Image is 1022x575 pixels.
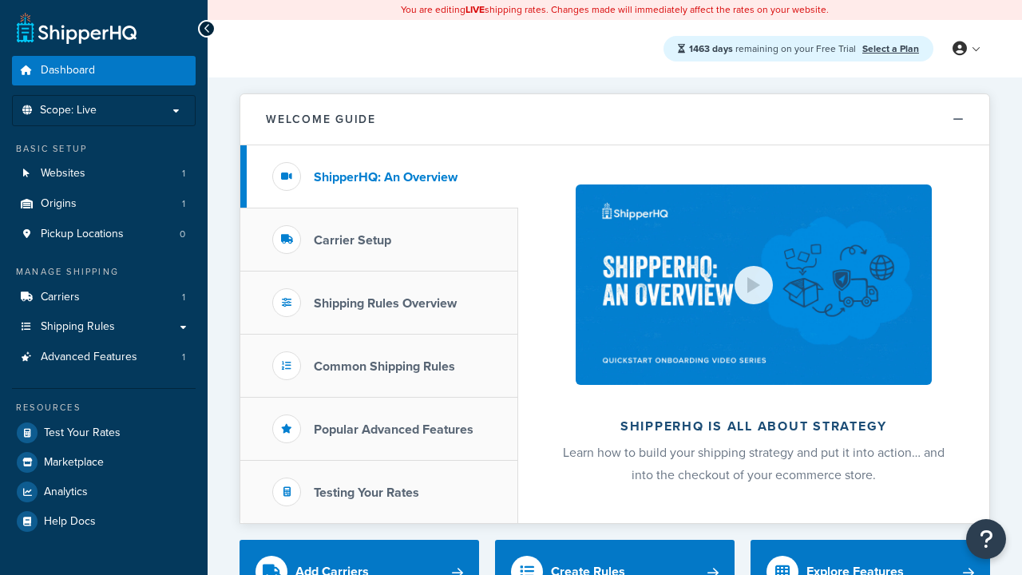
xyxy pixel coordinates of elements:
[182,291,185,304] span: 1
[12,189,196,219] a: Origins1
[12,265,196,279] div: Manage Shipping
[689,42,733,56] strong: 1463 days
[180,228,185,241] span: 0
[41,351,137,364] span: Advanced Features
[12,478,196,506] a: Analytics
[689,42,858,56] span: remaining on your Free Trial
[41,291,80,304] span: Carriers
[576,184,932,385] img: ShipperHQ is all about strategy
[314,422,473,437] h3: Popular Advanced Features
[12,142,196,156] div: Basic Setup
[44,426,121,440] span: Test Your Rates
[12,189,196,219] li: Origins
[44,486,88,499] span: Analytics
[12,448,196,477] a: Marketplace
[182,167,185,180] span: 1
[314,296,457,311] h3: Shipping Rules Overview
[41,197,77,211] span: Origins
[12,401,196,414] div: Resources
[12,283,196,312] li: Carriers
[44,515,96,529] span: Help Docs
[12,418,196,447] a: Test Your Rates
[12,507,196,536] a: Help Docs
[966,519,1006,559] button: Open Resource Center
[12,220,196,249] li: Pickup Locations
[40,104,97,117] span: Scope: Live
[314,170,458,184] h3: ShipperHQ: An Overview
[465,2,485,17] b: LIVE
[266,113,376,125] h2: Welcome Guide
[12,343,196,372] a: Advanced Features1
[41,167,85,180] span: Websites
[12,159,196,188] a: Websites1
[314,233,391,248] h3: Carrier Setup
[12,312,196,342] a: Shipping Rules
[12,220,196,249] a: Pickup Locations0
[240,94,989,145] button: Welcome Guide
[862,42,919,56] a: Select a Plan
[182,197,185,211] span: 1
[41,320,115,334] span: Shipping Rules
[314,359,455,374] h3: Common Shipping Rules
[182,351,185,364] span: 1
[41,228,124,241] span: Pickup Locations
[314,486,419,500] h3: Testing Your Rates
[44,456,104,470] span: Marketplace
[563,443,945,484] span: Learn how to build your shipping strategy and put it into action… and into the checkout of your e...
[12,283,196,312] a: Carriers1
[41,64,95,77] span: Dashboard
[12,343,196,372] li: Advanced Features
[561,419,947,434] h2: ShipperHQ is all about strategy
[12,56,196,85] a: Dashboard
[12,159,196,188] li: Websites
